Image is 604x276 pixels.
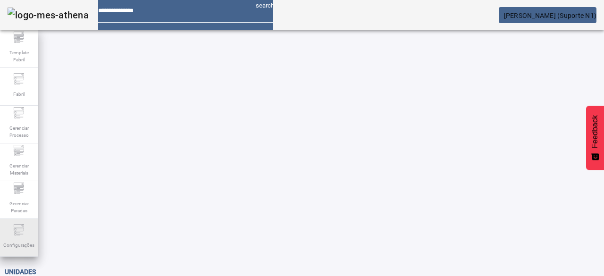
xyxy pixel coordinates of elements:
span: Unidades [5,268,36,276]
span: Fabril [10,88,27,100]
span: Template Fabril [5,46,33,66]
span: Configurações [0,239,37,251]
span: Gerenciar Paradas [5,197,33,217]
span: [PERSON_NAME] (Suporte N1) [504,12,597,19]
span: Feedback [591,115,599,148]
span: Gerenciar Materiais [5,159,33,179]
span: Gerenciar Processo [5,122,33,142]
button: Feedback - Mostrar pesquisa [586,106,604,170]
img: logo-mes-athena [8,8,89,23]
